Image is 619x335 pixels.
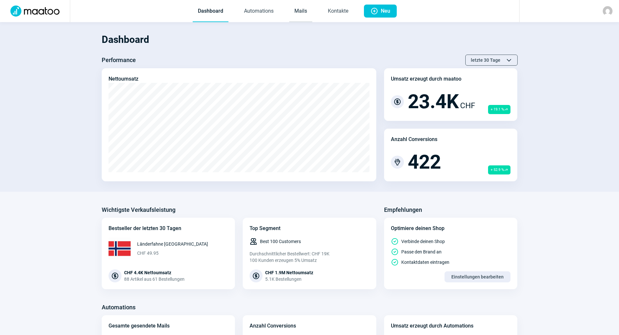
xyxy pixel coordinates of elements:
div: Umsatz erzeugt durch maatoo [391,75,461,83]
div: Optimiere deinen Shop [391,225,511,232]
span: Länderfahne [GEOGRAPHIC_DATA] [137,241,208,247]
span: letzte 30 Tage [471,55,500,65]
a: Mails [289,1,312,22]
div: Umsatz erzeugt durch Automations [391,322,473,330]
h1: Dashboard [102,29,518,51]
div: CHF 4.4K Nettoumsatz [124,269,185,276]
span: Neu [381,5,390,18]
div: 5.1K Bestellungen [265,276,313,282]
div: CHF 1.9M Nettoumsatz [265,269,313,276]
span: Einstellungen bearbeiten [451,272,504,282]
button: Neu [364,5,397,18]
span: CHF 49.95 [137,250,208,256]
span: Best 100 Customers [260,238,301,245]
div: Bestseller der letzten 30 Tagen [109,225,228,232]
a: Dashboard [193,1,228,22]
h3: Automations [102,302,135,313]
span: Passe den Brand an [401,249,442,255]
img: avatar [603,6,613,16]
img: Logo [6,6,63,17]
span: 23.4K [408,92,459,111]
h3: Performance [102,55,136,65]
a: Automations [239,1,279,22]
button: Einstellungen bearbeiten [445,271,510,282]
div: 88 Artikel aus 61 Bestellungen [124,276,185,282]
div: Anzahl Conversions [391,135,437,143]
span: + 52.9 % [488,165,510,174]
span: Verbinde deinen Shop [401,238,445,245]
a: Kontakte [323,1,354,22]
span: Kontaktdaten eintragen [401,259,449,265]
img: 68x68 [109,238,131,260]
div: Nettoumsatz [109,75,138,83]
span: 422 [408,152,441,172]
h3: Wichtigste Verkaufsleistung [102,205,175,215]
div: Anzahl Conversions [250,322,296,330]
span: CHF [460,100,475,111]
span: + 19.1 % [488,105,510,114]
h3: Empfehlungen [384,205,422,215]
div: Top Segment [250,225,369,232]
div: Durchschnittlicher Bestellwert: CHF 19K 100 Kunden erzeugen 5% Umsatz [250,251,369,264]
div: Gesamte gesendete Mails [109,322,170,330]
